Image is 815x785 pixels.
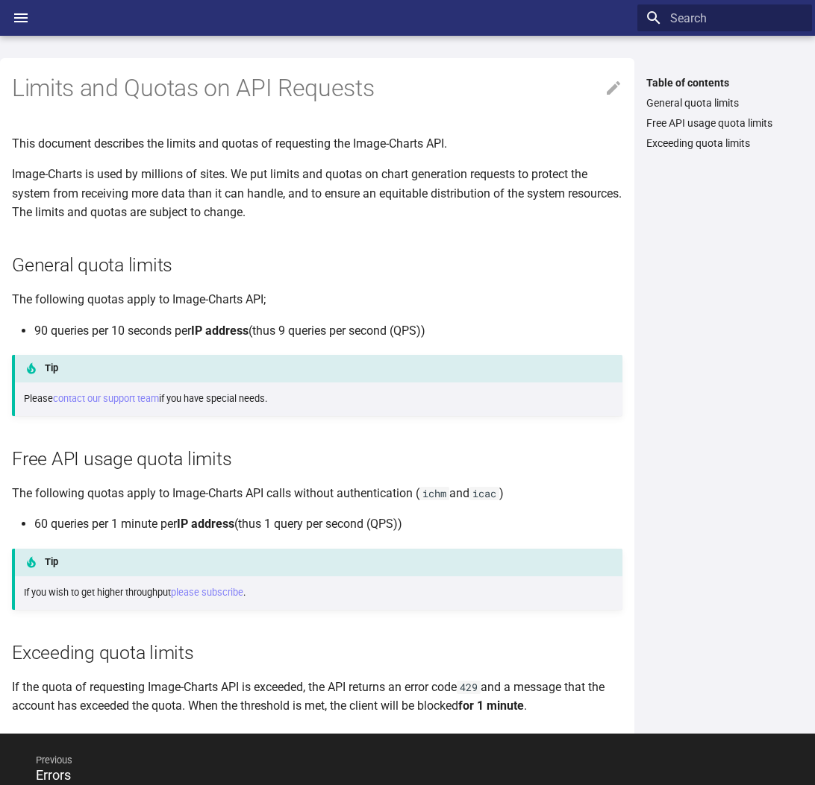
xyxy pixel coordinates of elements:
strong: for 1 minute [458,699,524,713]
li: 90 queries per 10 seconds per (thus 9 queries per second (QPS)) [34,321,622,341]
p: If the quota of requesting Image-Charts API is exceeded, the API returns an error code and a mess... [12,678,622,716]
a: Exceeding quota limits [646,136,803,150]
code: icac [469,487,499,500]
p: Please if you have special needs. [24,391,613,406]
span: Previous [21,743,390,778]
code: ichm [419,487,449,500]
li: 60 queries per 1 minute per (thus 1 query per second (QPS)) [34,514,622,534]
input: Search [637,4,812,31]
h2: Free API usage quota limits [12,446,622,472]
a: please subscribe [171,587,243,598]
h2: General quota limits [12,252,622,278]
p: If you wish to get higher throughput . [24,585,613,600]
p: The following quotas apply to Image-Charts API; [12,290,622,309]
p: Tip [12,355,622,382]
h1: Limits and Quotas on API Requests [12,73,622,104]
strong: IP address [191,324,249,338]
p: This document describes the limits and quotas of requesting the Image-Charts API. [12,134,622,154]
p: Image-Charts is used by millions of sites. We put limits and quotas on chart generation requests ... [12,165,622,222]
p: Tip [12,549,622,576]
a: contact our support team [53,393,159,404]
a: Free API usage quota limits [646,116,803,130]
h2: Exceeding quota limits [12,640,622,666]
nav: Table of contents [637,76,812,150]
label: Table of contents [637,76,812,89]
strong: IP address [177,517,234,531]
a: General quota limits [646,96,803,110]
p: The following quotas apply to Image-Charts API calls without authentication ( and ) [12,484,622,503]
span: Errors [36,767,71,783]
code: 429 [457,681,481,694]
